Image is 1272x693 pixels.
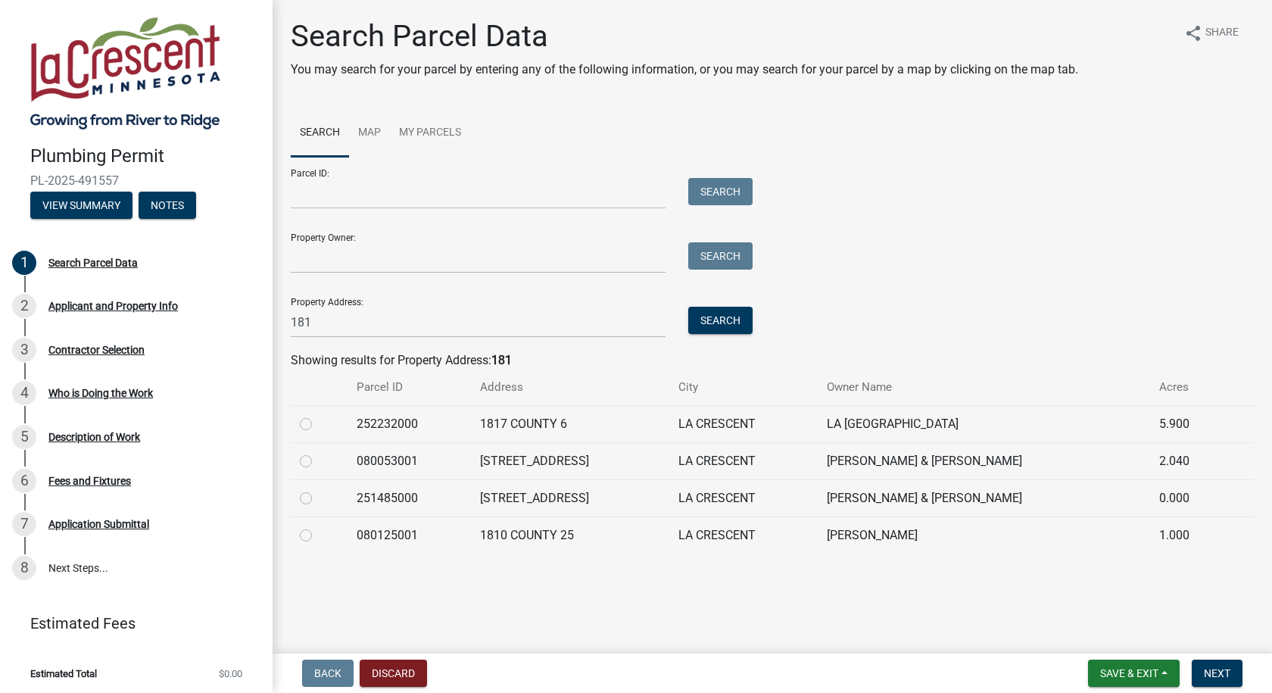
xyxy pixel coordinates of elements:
[1172,18,1251,48] button: shareShare
[1150,370,1226,405] th: Acres
[1100,667,1158,679] span: Save & Exit
[348,370,471,405] th: Parcel ID
[291,351,1254,370] div: Showing results for Property Address:
[669,405,818,442] td: LA CRESCENT
[314,667,341,679] span: Back
[139,192,196,219] button: Notes
[669,517,818,554] td: LA CRESCENT
[30,16,220,130] img: City of La Crescent, Minnesota
[291,109,349,158] a: Search
[669,479,818,517] td: LA CRESCENT
[48,519,149,529] div: Application Submittal
[1184,24,1202,42] i: share
[48,388,153,398] div: Who is Doing the Work
[48,258,138,268] div: Search Parcel Data
[48,301,178,311] div: Applicant and Property Info
[219,669,242,679] span: $0.00
[291,18,1078,55] h1: Search Parcel Data
[48,432,140,442] div: Description of Work
[48,345,145,355] div: Contractor Selection
[12,608,248,638] a: Estimated Fees
[30,200,132,212] wm-modal-confirm: Summary
[30,173,242,188] span: PL-2025-491557
[12,512,36,536] div: 7
[12,251,36,275] div: 1
[12,469,36,493] div: 6
[471,405,669,442] td: 1817 COUNTY 6
[491,353,512,367] strong: 181
[1204,667,1230,679] span: Next
[30,192,132,219] button: View Summary
[1088,660,1180,687] button: Save & Exit
[471,517,669,554] td: 1810 COUNTY 25
[688,307,753,334] button: Search
[818,442,1150,479] td: [PERSON_NAME] & [PERSON_NAME]
[1150,479,1226,517] td: 0.000
[688,242,753,270] button: Search
[12,425,36,449] div: 5
[1205,24,1239,42] span: Share
[1150,442,1226,479] td: 2.040
[291,61,1078,79] p: You may search for your parcel by entering any of the following information, or you may search fo...
[669,370,818,405] th: City
[818,405,1150,442] td: LA [GEOGRAPHIC_DATA]
[471,479,669,517] td: [STREET_ADDRESS]
[348,479,471,517] td: 251485000
[360,660,427,687] button: Discard
[30,669,97,679] span: Estimated Total
[30,145,260,167] h4: Plumbing Permit
[818,517,1150,554] td: [PERSON_NAME]
[348,442,471,479] td: 080053001
[688,178,753,205] button: Search
[48,476,131,486] div: Fees and Fixtures
[471,442,669,479] td: [STREET_ADDRESS]
[349,109,390,158] a: Map
[12,556,36,580] div: 8
[1192,660,1242,687] button: Next
[818,479,1150,517] td: [PERSON_NAME] & [PERSON_NAME]
[390,109,470,158] a: My Parcels
[139,200,196,212] wm-modal-confirm: Notes
[669,442,818,479] td: LA CRESCENT
[12,381,36,405] div: 4
[818,370,1150,405] th: Owner Name
[348,405,471,442] td: 252232000
[1150,405,1226,442] td: 5.900
[348,517,471,554] td: 080125001
[12,294,36,318] div: 2
[302,660,354,687] button: Back
[1150,517,1226,554] td: 1.000
[471,370,669,405] th: Address
[12,338,36,362] div: 3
